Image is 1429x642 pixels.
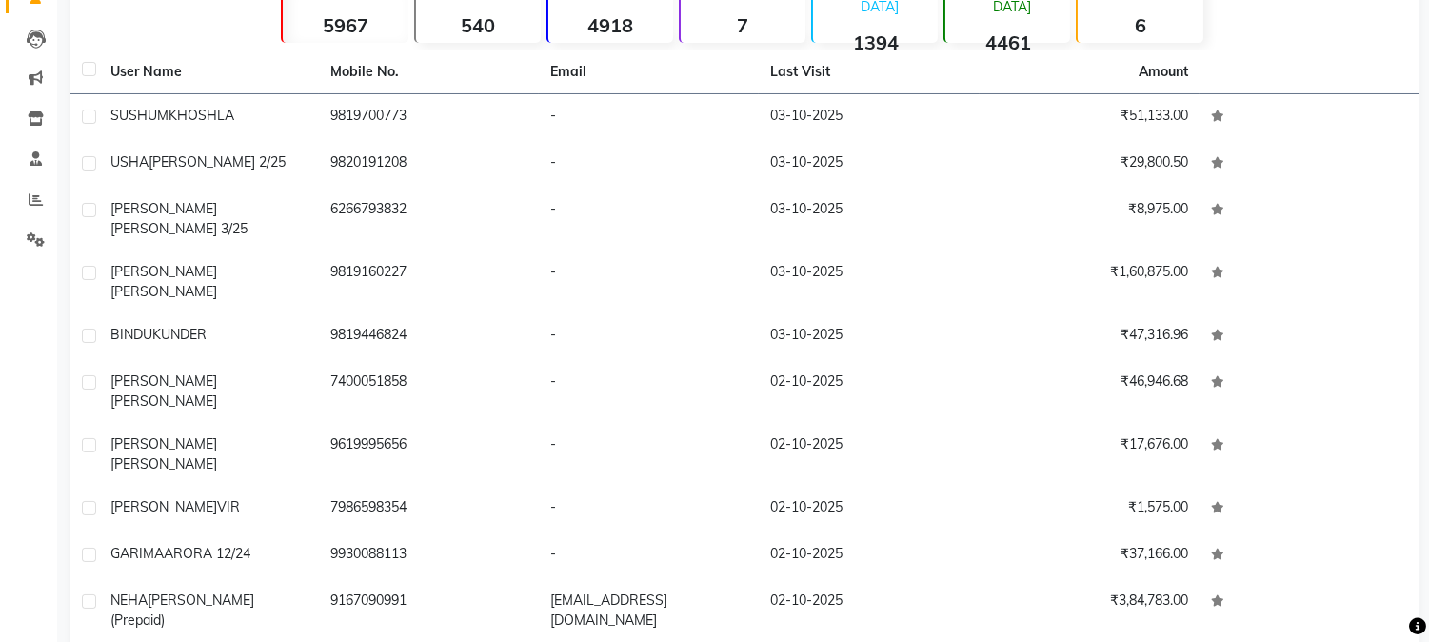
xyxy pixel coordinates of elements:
[169,107,234,124] span: KHOSHLA
[110,153,149,171] span: USHA
[539,579,759,642] td: [EMAIL_ADDRESS][DOMAIN_NAME]
[110,372,217,390] span: [PERSON_NAME]
[283,13,407,37] strong: 5967
[1078,13,1202,37] strong: 6
[319,141,539,188] td: 9820191208
[759,423,979,486] td: 02-10-2025
[152,326,207,343] span: KUNDER
[110,220,248,237] span: [PERSON_NAME] 3/25
[319,486,539,532] td: 7986598354
[110,326,152,343] span: BINDU
[319,313,539,360] td: 9819446824
[759,94,979,141] td: 03-10-2025
[759,251,979,313] td: 03-10-2025
[1127,50,1200,93] th: Amount
[319,360,539,423] td: 7400051858
[980,423,1200,486] td: ₹17,676.00
[759,50,979,94] th: Last Visit
[319,579,539,642] td: 9167090991
[980,532,1200,579] td: ₹37,166.00
[539,50,759,94] th: Email
[110,545,164,562] span: GARIMA
[945,30,1070,54] strong: 4461
[319,188,539,251] td: 6266793832
[217,498,240,515] span: VIR
[164,545,250,562] span: ARORA 12/24
[681,13,805,37] strong: 7
[110,455,217,472] span: [PERSON_NAME]
[980,251,1200,313] td: ₹1,60,875.00
[539,251,759,313] td: -
[759,532,979,579] td: 02-10-2025
[319,251,539,313] td: 9819160227
[539,141,759,188] td: -
[149,153,286,171] span: [PERSON_NAME] 2/25
[980,141,1200,188] td: ₹29,800.50
[980,94,1200,141] td: ₹51,133.00
[813,30,938,54] strong: 1394
[110,283,217,300] span: [PERSON_NAME]
[319,532,539,579] td: 9930088113
[980,486,1200,532] td: ₹1,575.00
[759,141,979,188] td: 03-10-2025
[416,13,541,37] strong: 540
[759,360,979,423] td: 02-10-2025
[319,50,539,94] th: Mobile No.
[110,263,217,280] span: [PERSON_NAME]
[539,188,759,251] td: -
[110,392,217,410] span: [PERSON_NAME]
[759,579,979,642] td: 02-10-2025
[110,435,217,452] span: [PERSON_NAME]
[110,592,254,629] span: [PERSON_NAME] (Prepaid)
[110,498,217,515] span: [PERSON_NAME]
[980,360,1200,423] td: ₹46,946.68
[539,532,759,579] td: -
[319,94,539,141] td: 9819700773
[539,360,759,423] td: -
[539,94,759,141] td: -
[110,200,217,217] span: [PERSON_NAME]
[319,423,539,486] td: 9619995656
[548,13,673,37] strong: 4918
[99,50,319,94] th: User Name
[980,579,1200,642] td: ₹3,84,783.00
[759,313,979,360] td: 03-10-2025
[539,313,759,360] td: -
[759,486,979,532] td: 02-10-2025
[539,423,759,486] td: -
[980,188,1200,251] td: ₹8,975.00
[539,486,759,532] td: -
[110,592,148,609] span: NEHA
[759,188,979,251] td: 03-10-2025
[980,313,1200,360] td: ₹47,316.96
[110,107,169,124] span: SUSHUM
